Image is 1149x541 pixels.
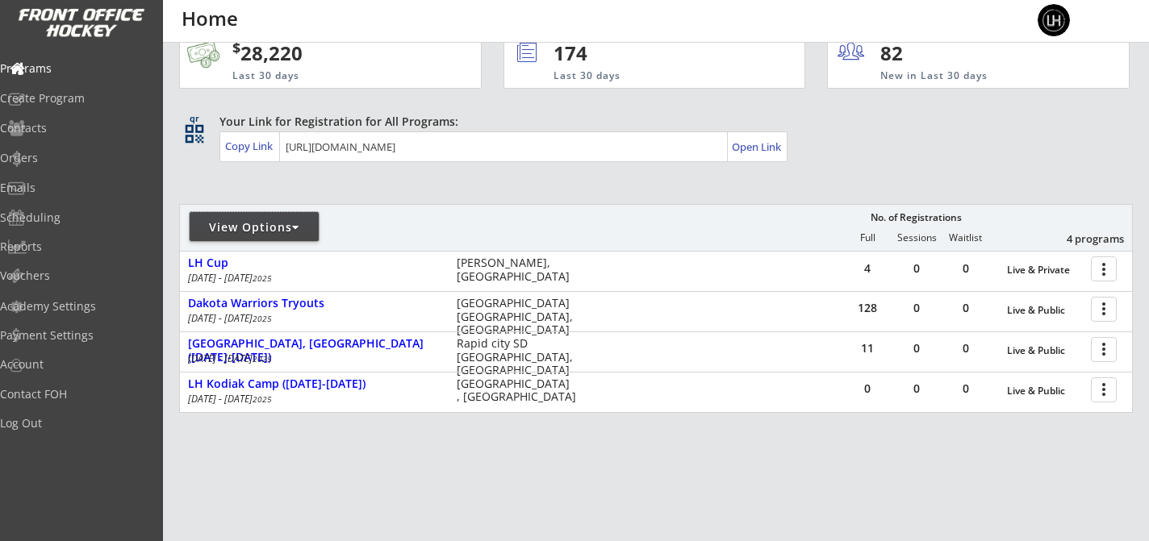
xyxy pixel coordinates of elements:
div: [DATE] - [DATE] [188,354,435,364]
div: Live & Public [1007,305,1083,316]
div: 0 [942,263,990,274]
div: Copy Link [225,139,276,153]
div: [DATE] - [DATE] [188,394,435,404]
div: Your Link for Registration for All Programs: [219,114,1083,130]
div: [GEOGRAPHIC_DATA], [GEOGRAPHIC_DATA] ([DATE]-[DATE]) [188,337,440,364]
button: more_vert [1091,337,1117,362]
a: Open Link [732,135,783,158]
div: [GEOGRAPHIC_DATA] , [GEOGRAPHIC_DATA] [457,377,583,405]
button: qr_code [182,122,207,146]
div: Open Link [732,140,783,154]
div: LH Kodiak Camp ([DATE]-[DATE]) [188,377,440,391]
div: 82 [880,40,980,67]
div: [DATE] - [DATE] [188,273,435,283]
sup: $ [232,38,240,57]
div: 11 [843,343,892,354]
div: 0 [942,343,990,354]
div: 128 [843,302,892,314]
button: more_vert [1091,377,1117,402]
div: qr [184,114,203,124]
div: 28,220 [232,40,430,67]
div: Dakota Warriors Tryouts [188,297,440,310]
button: more_vert [1091,297,1117,322]
div: Sessions [892,232,941,243]
div: 174 [554,40,751,67]
div: No. of Registrations [866,212,966,223]
em: 2025 [253,393,272,405]
div: 0 [942,302,990,314]
div: [DATE] - [DATE] [188,314,435,323]
div: Live & Public [1007,385,1083,397]
div: New in Last 30 days [880,69,1054,83]
div: View Options [190,219,319,235]
div: 0 [892,302,941,314]
div: 0 [942,383,990,394]
div: Waitlist [941,232,989,243]
div: Last 30 days [554,69,739,83]
div: 0 [892,343,941,354]
div: 0 [843,383,892,394]
div: Last 30 days [232,69,407,83]
div: [PERSON_NAME], [GEOGRAPHIC_DATA] [457,256,583,284]
em: 2025 [253,353,272,364]
em: 2025 [253,313,272,324]
div: 0 [892,383,941,394]
div: LH Cup [188,256,440,270]
div: 0 [892,263,941,274]
div: Live & Public [1007,345,1083,356]
div: Rapid city SD [GEOGRAPHIC_DATA], [GEOGRAPHIC_DATA] [457,337,583,377]
div: Live & Private [1007,264,1083,276]
div: 4 [843,263,892,274]
div: [GEOGRAPHIC_DATA] [GEOGRAPHIC_DATA], [GEOGRAPHIC_DATA] [457,297,583,337]
em: 2025 [253,273,272,284]
button: more_vert [1091,256,1117,281]
div: 4 programs [1040,231,1124,246]
div: Full [843,232,892,243]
